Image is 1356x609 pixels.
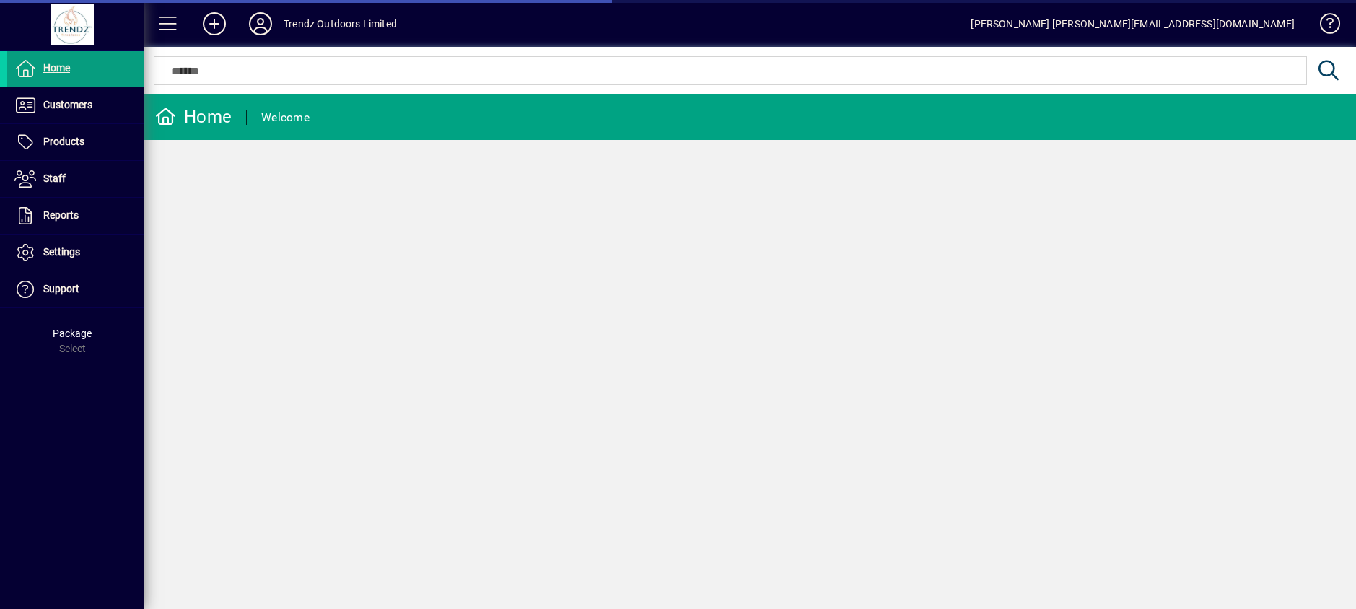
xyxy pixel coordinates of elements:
a: Products [7,124,144,160]
button: Profile [237,11,284,37]
span: Home [43,62,70,74]
a: Reports [7,198,144,234]
span: Settings [43,246,80,258]
span: Customers [43,99,92,110]
button: Add [191,11,237,37]
div: [PERSON_NAME] [PERSON_NAME][EMAIL_ADDRESS][DOMAIN_NAME] [971,12,1295,35]
a: Settings [7,235,144,271]
span: Package [53,328,92,339]
span: Support [43,283,79,294]
span: Staff [43,172,66,184]
div: Trendz Outdoors Limited [284,12,397,35]
a: Knowledge Base [1309,3,1338,50]
a: Support [7,271,144,307]
div: Home [155,105,232,128]
span: Reports [43,209,79,221]
a: Customers [7,87,144,123]
a: Staff [7,161,144,197]
span: Products [43,136,84,147]
div: Welcome [261,106,310,129]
